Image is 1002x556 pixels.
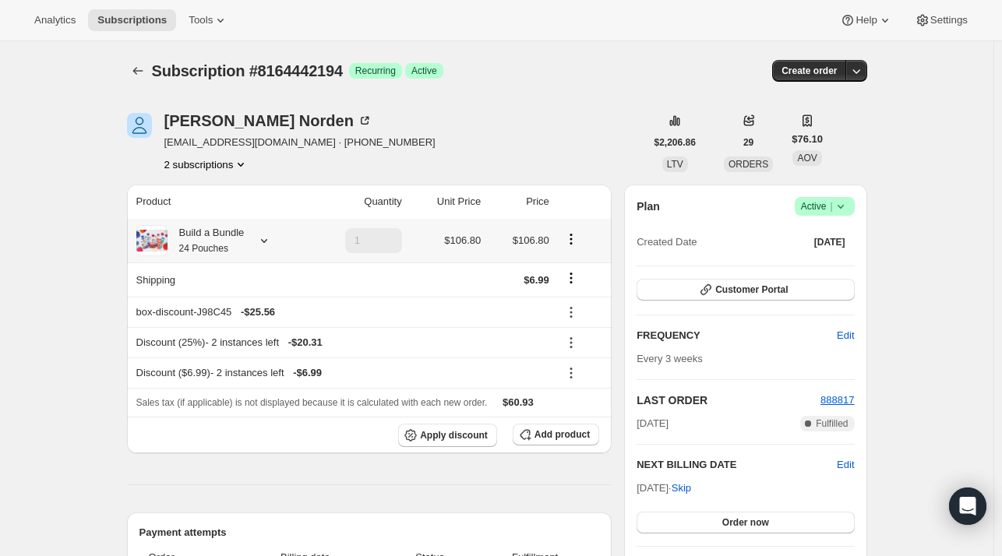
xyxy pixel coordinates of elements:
[444,234,481,246] span: $106.80
[792,132,823,147] span: $76.10
[503,396,534,408] span: $60.93
[88,9,176,31] button: Subscriptions
[637,512,854,533] button: Order now
[830,200,832,213] span: |
[637,279,854,301] button: Customer Portal
[722,516,769,529] span: Order now
[25,9,85,31] button: Analytics
[164,135,436,150] span: [EMAIL_ADDRESS][DOMAIN_NAME] · [PHONE_NUMBER]
[827,323,863,348] button: Edit
[524,274,549,286] span: $6.99
[637,234,697,250] span: Created Date
[179,243,228,254] small: 24 Pouches
[905,9,977,31] button: Settings
[288,335,323,350] span: - $20.31
[781,65,837,77] span: Create order
[152,62,343,79] span: Subscription #8164442194
[127,113,152,138] span: Deirdre Norden
[127,60,149,82] button: Subscriptions
[407,185,486,219] th: Unit Price
[662,476,700,501] button: Skip
[241,304,275,320] span: - $25.56
[513,424,599,445] button: Add product
[820,392,854,408] button: 888817
[856,14,877,26] span: Help
[485,185,554,219] th: Price
[559,230,584,248] button: Product actions
[189,14,213,26] span: Tools
[637,199,660,214] h2: Plan
[837,328,854,343] span: Edit
[672,480,691,496] span: Skip
[654,136,696,149] span: $2,206.86
[715,283,788,296] span: Customer Portal
[637,392,820,408] h2: LAST ORDER
[949,487,986,525] div: Open Intercom Messenger
[34,14,76,26] span: Analytics
[136,365,549,381] div: Discount ($6.99) - 2 instances left
[814,236,845,248] span: [DATE]
[772,60,846,82] button: Create order
[729,159,768,170] span: ORDERS
[127,262,309,297] th: Shipping
[645,132,705,153] button: $2,206.86
[513,234,549,246] span: $106.80
[308,185,406,219] th: Quantity
[411,65,437,77] span: Active
[136,304,549,320] div: box-discount-J98C45
[667,159,683,170] span: LTV
[805,231,855,253] button: [DATE]
[637,457,837,473] h2: NEXT BILLING DATE
[164,157,249,172] button: Product actions
[398,424,497,447] button: Apply discount
[743,136,753,149] span: 29
[136,335,549,350] div: Discount (25%) - 2 instances left
[164,113,372,128] div: [PERSON_NAME] Norden
[637,482,691,494] span: [DATE] ·
[127,185,309,219] th: Product
[293,365,322,381] span: - $6.99
[734,132,763,153] button: 29
[168,225,245,256] div: Build a Bundle
[420,429,488,442] span: Apply discount
[930,14,968,26] span: Settings
[97,14,167,26] span: Subscriptions
[559,269,584,287] button: Shipping actions
[831,9,901,31] button: Help
[637,416,669,431] span: [DATE]
[637,353,703,364] span: Every 3 weeks
[801,199,849,214] span: Active
[837,457,854,473] button: Edit
[355,65,396,77] span: Recurring
[136,397,488,408] span: Sales tax (if applicable) is not displayed because it is calculated with each new order.
[797,153,817,164] span: AOV
[535,428,590,441] span: Add product
[179,9,238,31] button: Tools
[637,328,837,343] h2: FREQUENCY
[820,394,854,406] a: 888817
[816,417,848,430] span: Fulfilled
[139,525,600,540] h2: Payment attempts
